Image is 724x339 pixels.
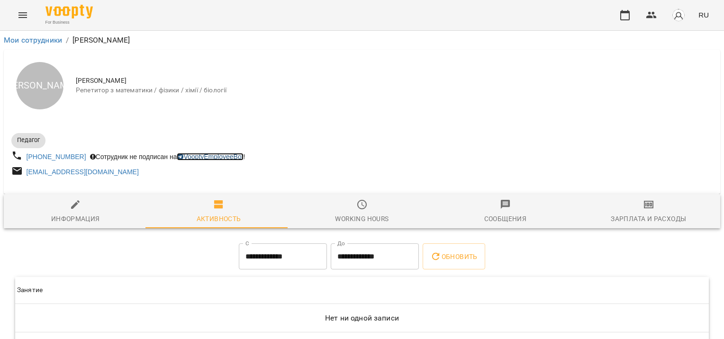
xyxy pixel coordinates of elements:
div: Зарплата и Расходы [611,213,686,224]
div: Sort [17,285,43,296]
button: Обновить [423,243,485,270]
button: RU [695,6,713,24]
span: Репетитор з математики / фізики / хімії / біології [76,86,713,95]
img: avatar_s.png [672,9,685,22]
span: Педагог [11,136,45,144]
div: Сообщения [484,213,527,224]
div: [PERSON_NAME] [16,62,63,109]
div: Сотрудник не подписан на ! [88,150,247,163]
a: VooptyEmployeeBot [177,153,243,161]
span: [PERSON_NAME] [76,76,713,86]
a: [PHONE_NUMBER] [27,153,86,161]
span: For Business [45,19,93,26]
span: Занятие [17,285,707,296]
a: Мои сотрудники [4,36,62,45]
div: Working hours [335,213,389,224]
div: Занятие [17,285,43,296]
span: Обновить [430,251,478,262]
h6: Нет ни одной записи [17,312,707,325]
nav: breadcrumb [4,35,720,46]
li: / [66,35,69,46]
button: Menu [11,4,34,27]
span: RU [698,10,709,20]
p: [PERSON_NAME] [72,35,130,46]
a: [EMAIL_ADDRESS][DOMAIN_NAME] [27,168,139,176]
div: Активность [197,213,241,224]
div: Информация [51,213,100,224]
img: Voopty Logo [45,5,93,18]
